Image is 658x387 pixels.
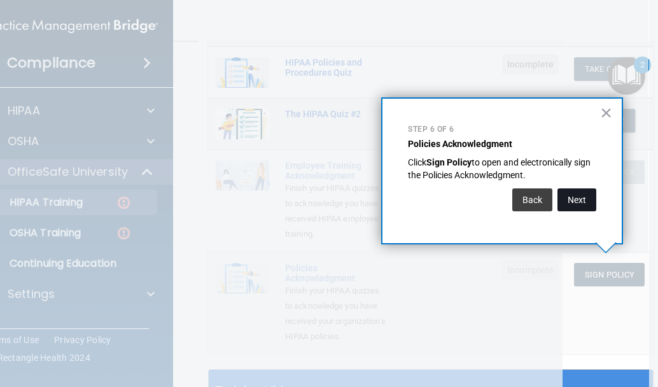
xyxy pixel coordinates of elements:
[408,157,426,167] span: Click
[574,263,645,286] button: Sign Policy
[557,188,596,211] button: Next
[594,299,643,348] iframe: Drift Widget Chat Controller
[426,157,472,167] strong: Sign Policy
[408,157,592,180] span: to open and electronically sign the Policies Acknowledgment.
[408,124,596,135] p: Step 6 of 6
[600,102,612,123] button: Close
[512,188,552,211] button: Back
[408,139,512,149] strong: Policies Acknowledgment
